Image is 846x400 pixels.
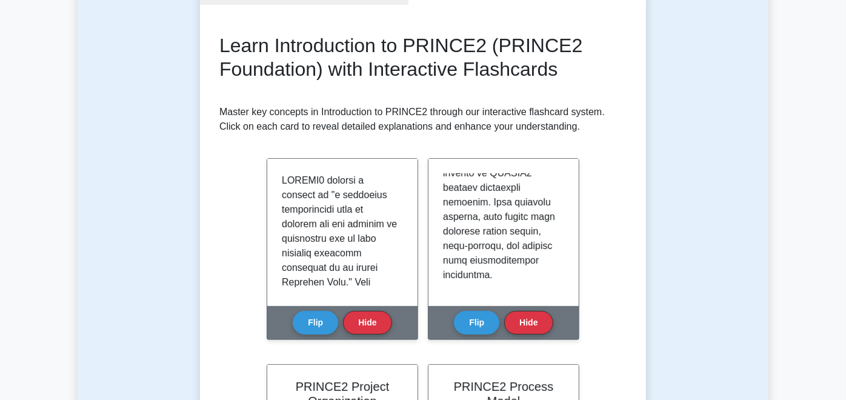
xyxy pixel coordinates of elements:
[454,311,499,335] button: Flip
[219,105,627,134] p: Master key concepts in Introduction to PRINCE2 through our interactive flashcard system. Click on...
[219,34,627,81] h2: Learn Introduction to PRINCE2 (PRINCE2 Foundation) with Interactive Flashcards
[293,311,338,335] button: Flip
[504,311,553,335] button: Hide
[343,311,391,335] button: Hide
